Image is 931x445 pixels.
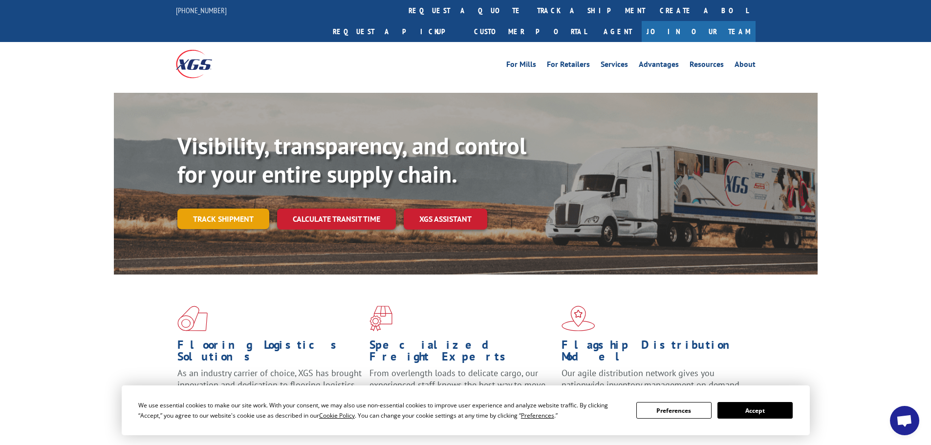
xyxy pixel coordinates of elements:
button: Preferences [636,402,712,419]
a: [PHONE_NUMBER] [176,5,227,15]
a: For Mills [506,61,536,71]
a: For Retailers [547,61,590,71]
h1: Flooring Logistics Solutions [177,339,362,367]
img: xgs-icon-flagship-distribution-model-red [562,306,595,331]
a: Calculate transit time [277,209,396,230]
a: Agent [594,21,642,42]
b: Visibility, transparency, and control for your entire supply chain. [177,130,526,189]
img: xgs-icon-focused-on-flooring-red [369,306,392,331]
a: XGS ASSISTANT [404,209,487,230]
h1: Flagship Distribution Model [562,339,746,367]
span: Preferences [521,411,554,420]
a: Request a pickup [325,21,467,42]
span: As an industry carrier of choice, XGS has brought innovation and dedication to flooring logistics... [177,367,362,402]
a: Advantages [639,61,679,71]
a: About [735,61,756,71]
p: From overlength loads to delicate cargo, our experienced staff knows the best way to move your fr... [369,367,554,411]
span: Cookie Policy [319,411,355,420]
div: We use essential cookies to make our site work. With your consent, we may also use non-essential ... [138,400,625,421]
a: Resources [690,61,724,71]
a: Customer Portal [467,21,594,42]
div: Cookie Consent Prompt [122,385,810,435]
img: xgs-icon-total-supply-chain-intelligence-red [177,306,208,331]
a: Services [601,61,628,71]
h1: Specialized Freight Experts [369,339,554,367]
button: Accept [717,402,793,419]
a: Track shipment [177,209,269,229]
span: Our agile distribution network gives you nationwide inventory management on demand. [562,367,741,390]
div: Open chat [890,406,919,435]
a: Join Our Team [642,21,756,42]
